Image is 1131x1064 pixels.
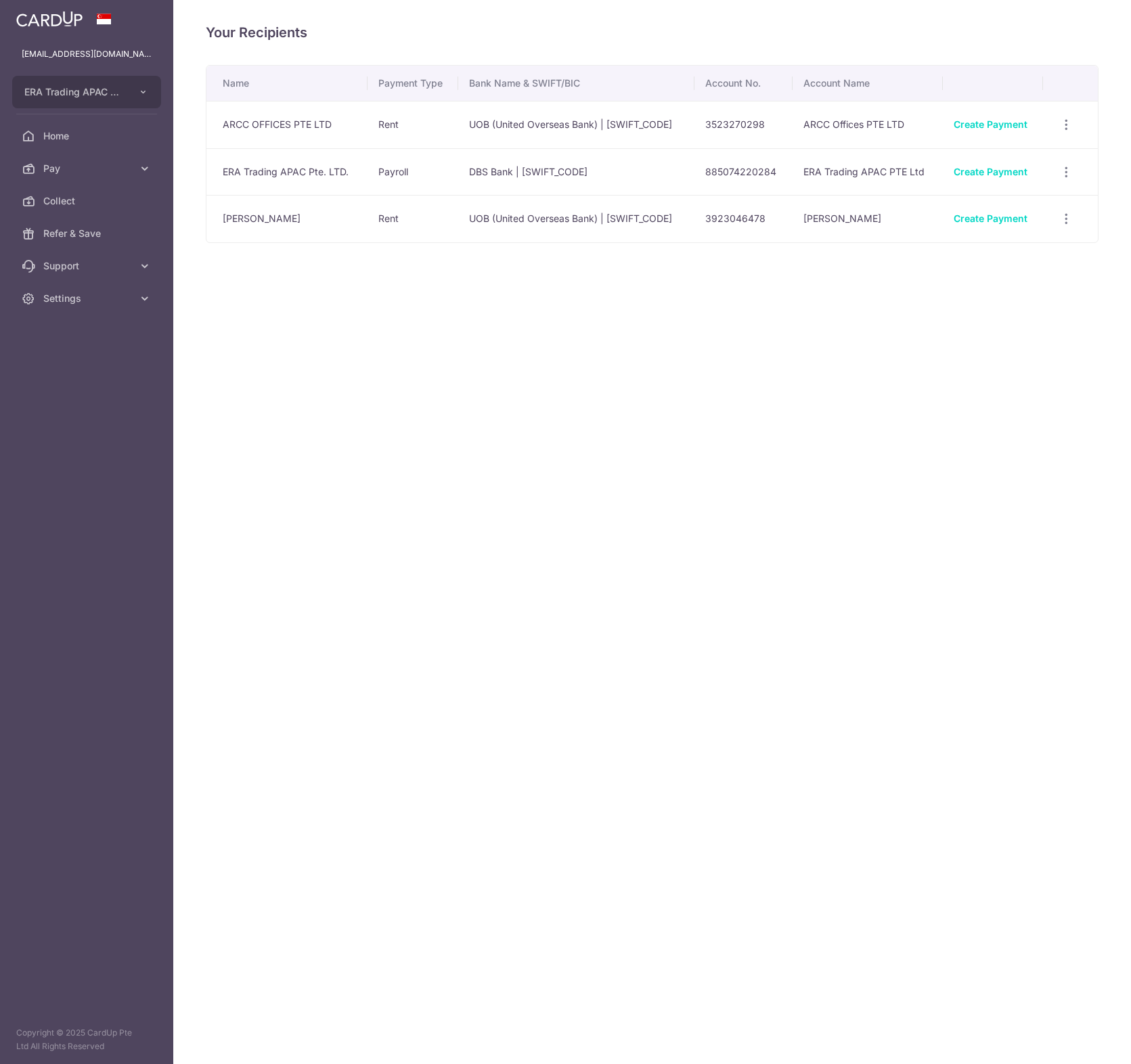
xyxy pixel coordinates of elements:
span: ERA Trading APAC Pte. LTD. [24,85,125,99]
td: ARCC Offices PTE LTD [793,101,943,148]
span: Settings [43,292,133,305]
a: Create Payment [954,213,1027,224]
td: [PERSON_NAME] [206,195,368,242]
button: ERA Trading APAC Pte. LTD. [12,76,161,108]
th: Account No. [694,66,792,101]
th: Name [206,66,368,101]
td: Rent [368,101,458,148]
td: [PERSON_NAME] [793,195,943,242]
span: Pay [43,162,133,175]
h4: Your Recipients [206,22,1099,43]
td: ARCC OFFICES PTE LTD [206,101,368,148]
td: 3523270298 [694,101,792,148]
td: ERA Trading APAC Pte. LTD. [206,148,368,196]
td: 885074220284 [694,148,792,196]
th: Bank Name & SWIFT/BIC [458,66,695,101]
span: Refer & Save [43,227,133,240]
iframe: Opens a widget where you can find more information [1044,1023,1117,1057]
td: UOB (United Overseas Bank) | [SWIFT_CODE] [458,101,695,148]
span: Home [43,129,133,143]
a: Create Payment [954,118,1027,130]
a: Create Payment [954,166,1027,177]
td: 3923046478 [694,195,792,242]
td: DBS Bank | [SWIFT_CODE] [458,148,695,196]
th: Account Name [793,66,943,101]
th: Payment Type [368,66,458,101]
td: UOB (United Overseas Bank) | [SWIFT_CODE] [458,195,695,242]
span: Collect [43,194,133,208]
td: ERA Trading APAC PTE Ltd [793,148,943,196]
td: Payroll [368,148,458,196]
span: Support [43,259,133,273]
td: Rent [368,195,458,242]
img: CardUp [16,11,83,27]
p: [EMAIL_ADDRESS][DOMAIN_NAME] [22,47,152,61]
